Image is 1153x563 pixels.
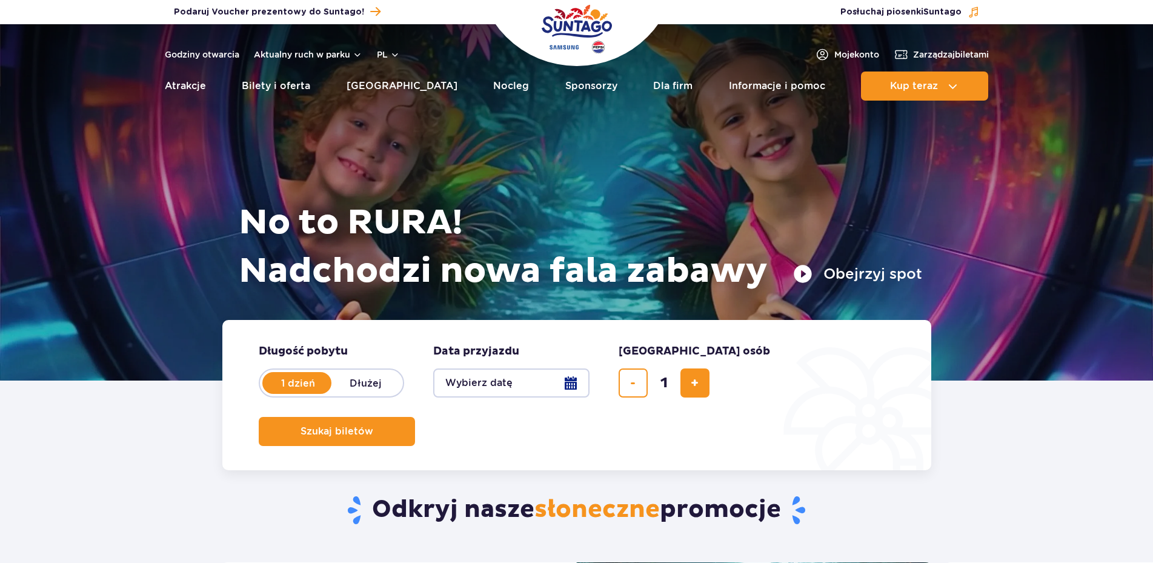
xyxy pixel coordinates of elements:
[840,6,980,18] button: Posłuchaj piosenkiSuntago
[239,199,922,296] h1: No to RURA! Nadchodzi nowa fala zabawy
[923,8,962,16] span: Suntago
[301,426,373,437] span: Szukaj biletów
[242,72,310,101] a: Bilety i oferta
[165,48,239,61] a: Godziny otwarcia
[174,6,364,18] span: Podaruj Voucher prezentowy do Suntago!
[347,72,457,101] a: [GEOGRAPHIC_DATA]
[565,72,617,101] a: Sponsorzy
[433,368,590,398] button: Wybierz datę
[619,368,648,398] button: usuń bilet
[890,81,938,92] span: Kup teraz
[254,50,362,59] button: Aktualny ruch w parku
[793,264,922,284] button: Obejrzyj spot
[222,495,931,526] h2: Odkryj nasze promocje
[264,370,333,396] label: 1 dzień
[331,370,400,396] label: Dłużej
[729,72,825,101] a: Informacje i pomoc
[815,47,879,62] a: Mojekonto
[433,344,519,359] span: Data przyjazdu
[840,6,962,18] span: Posłuchaj piosenki
[834,48,879,61] span: Moje konto
[259,417,415,446] button: Szukaj biletów
[653,72,693,101] a: Dla firm
[913,48,989,61] span: Zarządzaj biletami
[861,72,988,101] button: Kup teraz
[165,72,206,101] a: Atrakcje
[259,344,348,359] span: Długość pobytu
[222,320,931,470] form: Planowanie wizyty w Park of Poland
[377,48,400,61] button: pl
[894,47,989,62] a: Zarządzajbiletami
[534,495,660,525] span: słoneczne
[619,344,770,359] span: [GEOGRAPHIC_DATA] osób
[493,72,529,101] a: Nocleg
[680,368,709,398] button: dodaj bilet
[650,368,679,398] input: liczba biletów
[174,4,380,20] a: Podaruj Voucher prezentowy do Suntago!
